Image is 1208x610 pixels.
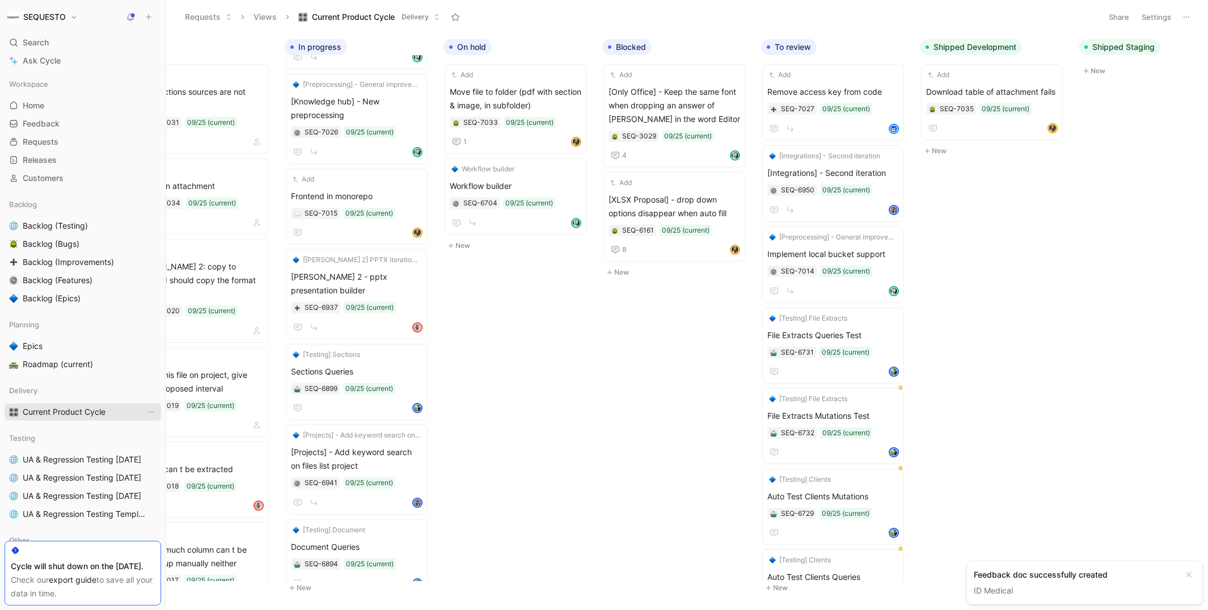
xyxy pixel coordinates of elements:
div: 09/25 (current) [187,117,235,128]
button: Add [609,69,633,81]
button: SEQUESTOSEQUESTO [5,9,81,25]
button: 🔷[Preprocessing] - General improvements [767,232,899,243]
img: 🌐 [9,455,18,464]
button: ⚙️ [293,479,301,487]
a: Adding an attachment09/25 (current) [127,158,269,234]
a: AddFrontend in monorepo09/25 (current)avatar [286,169,428,245]
img: avatar [731,246,739,254]
img: 🎛️ [298,12,307,22]
img: 🔷 [293,81,299,88]
div: 09/25 (current) [822,508,869,519]
img: avatar [413,229,421,237]
img: 🔷 [293,256,299,263]
a: 🎛️Current Product CycleView actions [5,403,161,420]
span: [PERSON_NAME] 2: copy to clipboard should copy the format as well [132,260,264,301]
span: UA & Regression Testing [DATE] [23,472,141,483]
div: ⚙️ [770,186,778,194]
button: ⚙️ [7,274,20,287]
button: 🔷[[PERSON_NAME] 2] PPTX iteration 2 [291,254,423,266]
img: ➕ [294,305,301,312]
img: 🔷 [293,527,299,533]
img: 🔷 [293,432,299,439]
button: ⚙️ [452,199,460,207]
div: SEQ-6899 [305,383,337,394]
div: 09/25 (current) [345,383,393,394]
button: 🤖 [770,348,778,356]
button: 🤖 [293,385,301,393]
div: 09/25 (current) [345,477,393,489]
span: Workflow builder [462,163,514,175]
a: 🌐UA & Regression Testing [DATE] [5,451,161,468]
img: 🪲 [9,239,18,249]
span: Backlog (Improvements) [23,256,114,268]
div: 09/25 (current) [662,225,709,236]
div: 09/25 (current) [188,197,236,209]
img: avatar [413,53,421,61]
a: Add[XLSX Proposal] - drop down options disappear when auto fill09/25 (current)8avatar [603,172,745,262]
span: [Integrations] - Second iteration [767,166,899,180]
div: SEQ-7035 [940,103,974,115]
a: 🔷[Preprocessing] - General improvementsImplement local bucket support09/25 (current)avatar [762,226,904,303]
span: Delivery [402,11,429,23]
button: ☁️ [293,209,301,217]
span: Shipped Staging [1092,41,1155,53]
img: 🪲 [929,106,936,113]
a: Upload this file on project, give wrong proposed interval09/25 (current) [127,347,269,437]
span: Planning [9,319,39,330]
div: Backlog🌐Backlog (Testing)🪲Backlog (Bugs)➕Backlog (Improvements)⚙️Backlog (Features)🔷Backlog (Epics) [5,196,161,307]
div: Delivery [5,382,161,399]
div: Planning [5,316,161,333]
span: File Extracts Queries Test [767,329,899,342]
button: 🤖 [770,429,778,437]
span: Workflow builder [450,179,581,193]
div: 09/25 (current) [982,103,1029,115]
div: 🪲 [928,105,936,113]
a: 🛣️Roadmap (current) [5,356,161,373]
button: 🔷[Testing] File Extracts [767,313,849,324]
a: ⚙️Backlog (Features) [5,272,161,289]
span: [Testing] File Extracts [779,313,847,324]
img: avatar [572,138,580,146]
img: avatar [413,323,421,331]
div: 09/25 (current) [822,184,870,196]
button: Settings [1137,9,1176,25]
div: Workspace [5,75,161,92]
button: New [920,144,1070,158]
button: 🔷[Testing] File Extracts [767,393,849,405]
span: [Only Office] - Keep the same font when dropping an answer of [PERSON_NAME] in the word Editor [609,85,740,126]
img: avatar [413,499,421,507]
div: 09/25 (current) [822,427,870,439]
div: SEQ-7026 [305,127,338,138]
div: SEQ-7033 [463,117,498,128]
span: Customers [23,173,64,184]
button: On hold [444,39,492,55]
button: Views [248,9,282,26]
button: 1 [450,135,469,149]
a: 🔷Workflow builderWorkflow builder09/25 (current)avatar [445,158,586,235]
a: AddMove file to folder (pdf with section & image, in subfolder)09/25 (current)1avatar [445,64,586,154]
div: Other [5,532,161,549]
img: avatar [1049,124,1057,132]
span: Ask Cycle [23,54,61,68]
button: New [602,266,752,279]
img: 🪲 [611,133,618,140]
div: 09/25 (current) [506,117,554,128]
span: Implement local bucket support [767,247,899,261]
div: ➕ [293,304,301,312]
button: 🎛️ [7,405,20,419]
div: 09/25 (current) [822,347,869,358]
button: 🔷[Integrations] - Second iteration [767,150,882,162]
span: [Testing] File Extracts [779,393,847,405]
span: Backlog [9,199,37,210]
img: avatar [890,448,898,456]
button: New [444,239,593,253]
button: 🔷 [7,339,20,353]
button: 🌐 [7,453,20,466]
div: 09/25 (current) [346,127,394,138]
button: Add [609,177,633,188]
span: Search [23,36,49,49]
img: avatar [890,529,898,537]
